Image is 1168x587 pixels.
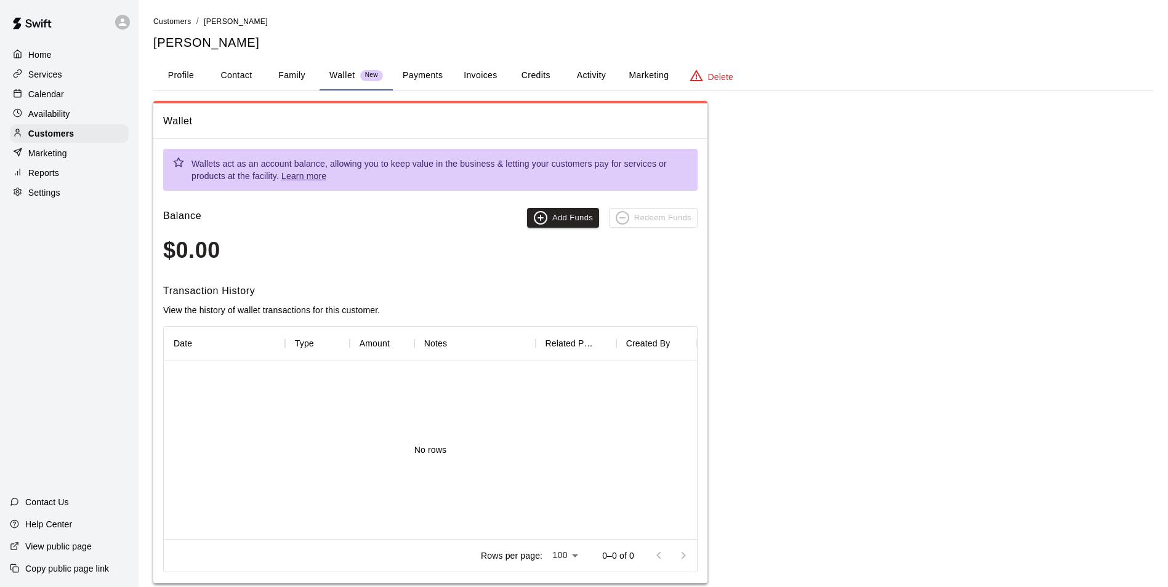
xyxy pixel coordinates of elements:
[153,61,1153,90] div: basic tabs example
[481,549,542,562] p: Rows per page:
[285,326,350,361] div: Type
[508,61,563,90] button: Credits
[527,208,599,228] button: Add Funds
[174,326,192,361] div: Date
[191,153,688,187] div: Wallets act as an account balance, allowing you to keep value in the business & letting your cust...
[10,105,129,123] a: Availability
[196,15,199,28] li: /
[536,326,616,361] div: Related Payment ID
[619,61,679,90] button: Marketing
[28,186,60,199] p: Settings
[163,304,698,316] p: View the history of wallet transactions for this customer.
[329,69,355,82] p: Wallet
[28,49,52,61] p: Home
[616,326,697,361] div: Created By
[25,562,109,575] p: Copy public page link
[295,326,314,361] div: Type
[25,540,92,553] p: View public page
[153,17,191,26] span: Customers
[163,113,698,129] span: Wallet
[164,326,285,361] div: Date
[163,283,698,299] h6: Transaction History
[10,46,129,64] a: Home
[547,546,582,564] div: 100
[10,144,129,162] a: Marketing
[670,335,687,352] button: Sort
[447,335,464,352] button: Sort
[153,34,1153,51] h5: [PERSON_NAME]
[25,496,69,508] p: Contact Us
[28,127,74,140] p: Customers
[281,171,326,181] a: Learn more
[314,335,331,352] button: Sort
[393,61,453,90] button: Payments
[708,71,733,83] p: Delete
[163,238,698,263] h3: $0.00
[453,61,508,90] button: Invoices
[10,164,129,182] a: Reports
[360,71,383,79] span: New
[10,124,129,143] a: Customers
[164,361,697,539] div: No rows
[153,61,209,90] button: Profile
[10,65,129,84] a: Services
[390,335,407,352] button: Sort
[546,326,595,361] div: Related Payment ID
[163,208,201,228] h6: Balance
[10,183,129,202] a: Settings
[602,549,634,562] p: 0–0 of 0
[28,167,59,179] p: Reports
[595,335,613,352] button: Sort
[350,326,414,361] div: Amount
[153,15,1153,28] nav: breadcrumb
[192,335,209,352] button: Sort
[28,88,64,100] p: Calendar
[209,61,264,90] button: Contact
[28,147,67,159] p: Marketing
[28,108,70,120] p: Availability
[424,326,447,361] div: Notes
[563,61,619,90] button: Activity
[414,326,536,361] div: Notes
[25,518,72,530] p: Help Center
[10,85,129,103] a: Calendar
[264,61,320,90] button: Family
[360,326,390,361] div: Amount
[28,68,62,81] p: Services
[626,326,671,361] div: Created By
[204,17,268,26] span: [PERSON_NAME]
[153,16,191,26] a: Customers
